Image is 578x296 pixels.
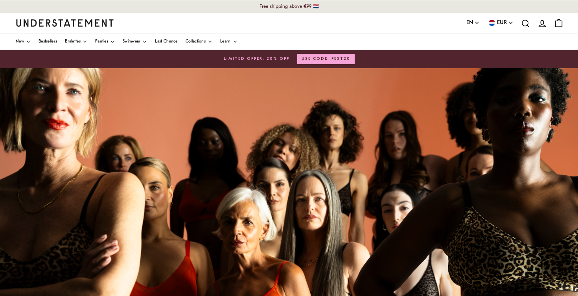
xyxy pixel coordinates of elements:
[488,18,514,27] button: EUR
[16,19,114,26] a: Understatement Homepage
[155,33,177,50] a: Last Chance
[65,33,87,50] a: Bralettes
[65,40,81,44] span: Bralettes
[95,40,108,44] span: Panties
[466,18,480,27] button: EN
[234,2,344,12] p: Free shipping above €99 🇳🇱
[16,54,562,64] a: LIMITED OFFER: 20% OFFUSE CODE: FEST20
[39,40,57,44] span: Bestsellers
[186,33,212,50] a: Collections
[95,33,115,50] a: Panties
[497,18,507,27] span: EUR
[16,40,24,44] span: New
[16,33,31,50] a: New
[297,54,355,64] button: USE CODE: FEST20
[39,33,57,50] a: Bestsellers
[220,40,231,44] span: Learn
[123,40,140,44] span: Swimwear
[123,33,147,50] a: Swimwear
[220,33,237,50] a: Learn
[224,56,289,62] span: LIMITED OFFER: 20% OFF
[186,40,206,44] span: Collections
[466,18,473,27] span: EN
[155,40,177,44] span: Last Chance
